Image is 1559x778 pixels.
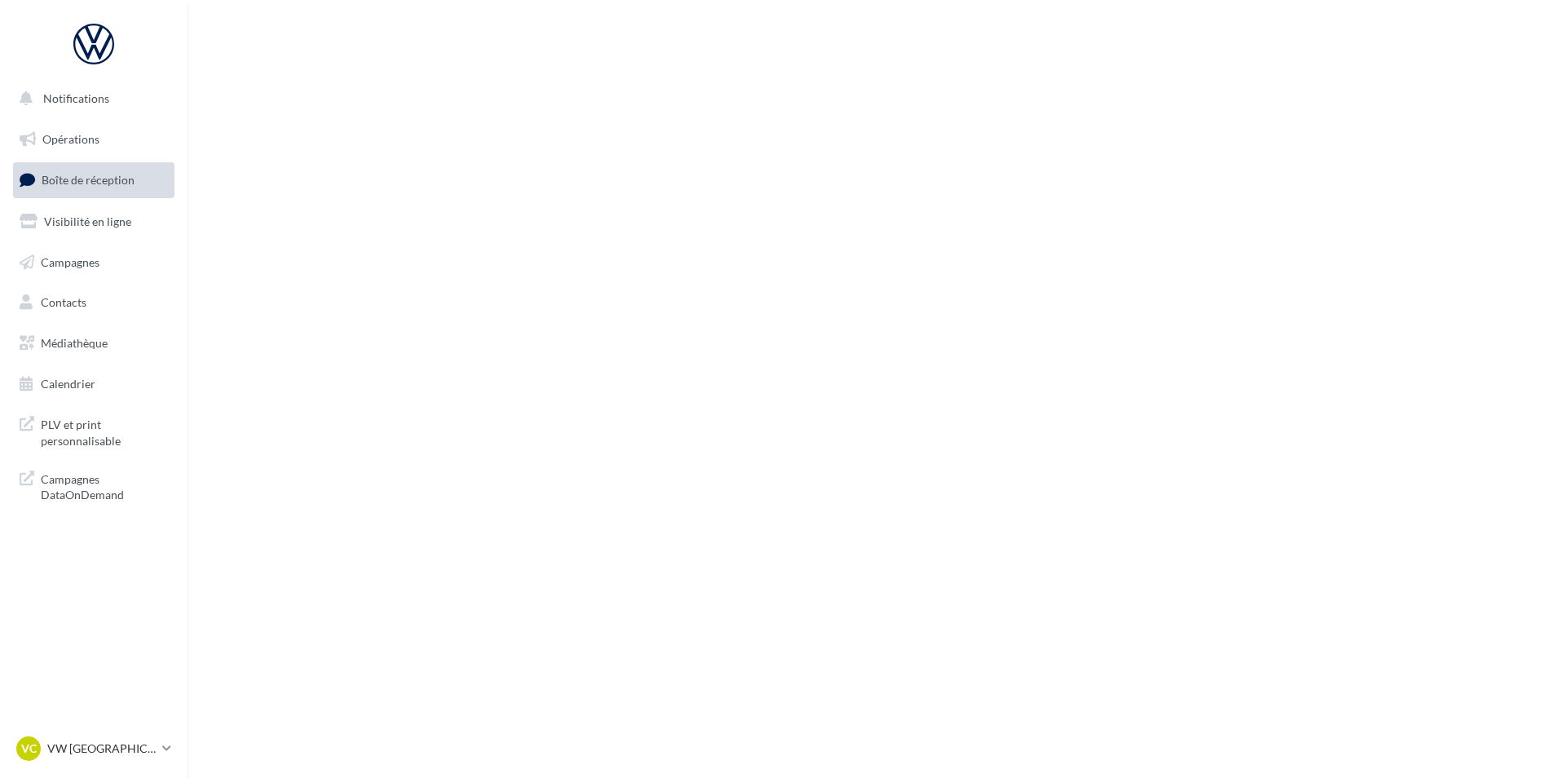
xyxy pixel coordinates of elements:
[10,82,171,116] button: Notifications
[10,162,178,197] a: Boîte de réception
[21,740,37,757] span: VC
[43,91,109,105] span: Notifications
[41,336,108,350] span: Médiathèque
[10,245,178,280] a: Campagnes
[10,367,178,401] a: Calendrier
[13,733,174,764] a: VC VW [GEOGRAPHIC_DATA]
[10,462,178,510] a: Campagnes DataOnDemand
[10,122,178,157] a: Opérations
[10,407,178,455] a: PLV et print personnalisable
[42,132,99,146] span: Opérations
[41,377,95,391] span: Calendrier
[41,468,168,503] span: Campagnes DataOnDemand
[41,413,168,449] span: PLV et print personnalisable
[42,173,135,187] span: Boîte de réception
[44,214,131,228] span: Visibilité en ligne
[10,326,178,360] a: Médiathèque
[41,254,99,268] span: Campagnes
[41,295,86,309] span: Contacts
[10,285,178,320] a: Contacts
[10,205,178,239] a: Visibilité en ligne
[47,740,156,757] p: VW [GEOGRAPHIC_DATA]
